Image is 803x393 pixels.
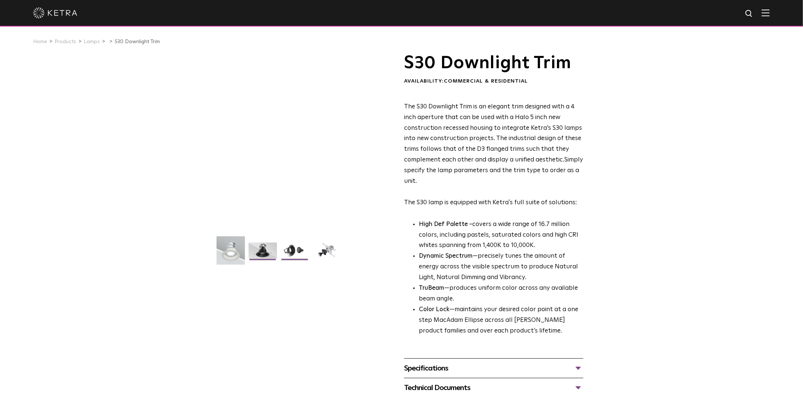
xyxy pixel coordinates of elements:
[419,283,583,305] li: —produces uniform color across any available beam angle.
[404,104,582,163] span: The S30 Downlight Trim is an elegant trim designed with a 4 inch aperture that can be used with a...
[419,253,473,259] strong: Dynamic Spectrum
[444,79,528,84] span: Commercial & Residential
[33,39,47,44] a: Home
[419,305,583,337] li: —maintains your desired color point at a one step MacAdam Ellipse across all [PERSON_NAME] produc...
[217,236,245,270] img: S30-DownlightTrim-2021-Web-Square
[313,243,341,264] img: S30 Halo Downlight_Exploded_Black
[115,39,160,44] a: S30 Downlight Trim
[281,243,309,264] img: S30 Halo Downlight_Table Top_Black
[404,157,583,184] span: Simply specify the lamp parameters and the trim type to order as a unit.​
[419,251,583,283] li: —precisely tunes the amount of energy across the visible spectrum to produce Natural Light, Natur...
[55,39,76,44] a: Products
[762,9,770,16] img: Hamburger%20Nav.svg
[404,78,583,85] div: Availability:
[419,285,444,291] strong: TruBeam
[404,102,583,208] p: The S30 lamp is equipped with Ketra's full suite of solutions:
[33,7,77,18] img: ketra-logo-2019-white
[419,306,449,313] strong: Color Lock
[419,219,583,251] p: covers a wide range of 16.7 million colors, including pastels, saturated colors and high CRI whit...
[404,362,583,374] div: Specifications
[419,221,472,227] strong: High Def Palette -
[404,54,583,72] h1: S30 Downlight Trim
[745,9,754,18] img: search icon
[249,243,277,264] img: S30 Halo Downlight_Hero_Black_Gradient
[84,39,100,44] a: Lamps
